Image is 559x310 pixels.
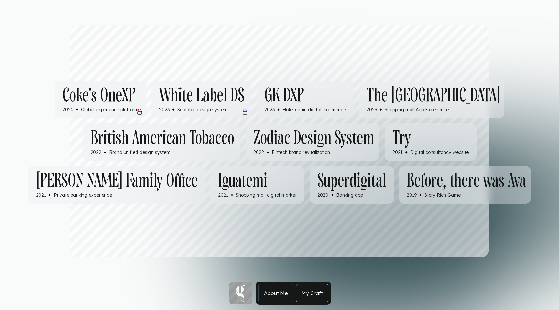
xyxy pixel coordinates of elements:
[407,192,417,198] p: 2019
[253,128,374,148] h3: Zodiac Design System
[257,81,354,118] a: GK DXP2023LogoHotel chain digital experience
[151,81,251,118] a: White Label DS2023LogoScalable design system
[424,192,461,198] p: Story Rich Game
[236,284,245,302] svg: Star
[359,81,504,118] a: The [GEOGRAPHIC_DATA]2023LogoShopping mall App Experience
[62,106,73,113] p: 2024
[264,86,346,105] h3: GK DXP
[36,192,46,198] p: 2021
[210,166,304,204] a: Iguatemi2021LogoShopping mall digital market
[81,106,138,113] p: Global experience platform
[246,123,379,161] a: Zodiac Design System2022LogoFintech brand revitalization
[76,108,78,111] svg: Logo
[177,106,228,113] p: Scalable design system
[310,166,394,204] a: Superdigital2020LogoBanking app
[28,166,205,204] a: [PERSON_NAME] Family Office2021LogoPrivate banking experience
[331,194,334,196] svg: Logo
[218,192,228,198] p: 2021
[253,149,264,156] p: 2022
[277,108,280,111] svg: Logo
[392,128,411,148] h3: Try
[109,149,170,156] p: Brand unified design system
[83,123,240,161] a: British American Tobacco2022LogoBrand unified design system
[267,151,269,154] svg: Logo
[392,128,469,148] h3: Try
[392,149,402,156] p: 2021
[317,192,328,198] p: 2020
[264,86,304,105] h3: GK DXP
[236,192,297,198] p: Shopping mall digital market
[62,86,135,105] h3: Coke's OneXP
[407,171,526,191] h3: Before, there was Ava
[36,171,198,191] h3: [PERSON_NAME] Family Office
[367,86,500,105] h3: The [GEOGRAPHIC_DATA]
[218,171,267,191] h3: Iguatemi
[379,108,382,111] svg: Logo
[54,192,112,198] p: Private banking experience
[296,284,328,302] a: My Craft
[272,149,330,156] p: Fintech brand revitalization
[419,194,422,196] svg: Logo
[385,106,449,113] p: Shopping mall App Experience
[49,194,51,196] svg: Logo
[385,123,477,161] a: Try2021LogoDigital consultancy website
[317,171,386,191] h3: Superdigital
[228,281,253,306] a: Home
[282,106,346,113] p: Hotel chain digital experience
[336,192,363,198] p: Banking app
[410,149,469,156] p: Digital consultancy website
[231,194,233,196] svg: Logo
[159,106,170,113] p: 2023
[91,128,234,148] h3: British American Tobacco
[172,108,175,111] svg: Logo
[264,106,275,113] p: 2023
[405,151,408,154] svg: Logo
[367,106,377,113] p: 2023
[399,166,531,204] a: Before, there was Ava2019LogoStory Rich Game
[258,284,293,302] a: About Me
[91,149,101,156] p: 2022
[55,81,146,118] a: Coke's OneXP2024LogoGlobal experience platform
[159,86,244,105] h3: White Label DS
[104,151,106,154] svg: Logo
